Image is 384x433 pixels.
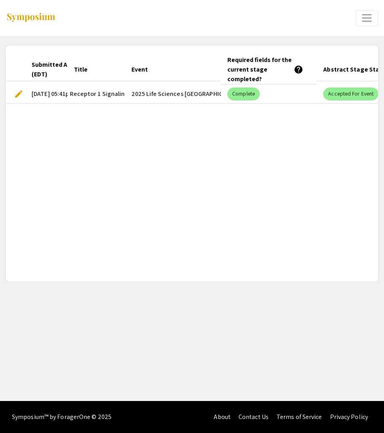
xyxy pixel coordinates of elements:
span: edit [14,89,24,99]
div: Submitted At (EDT) [32,60,77,79]
iframe: Chat [6,397,34,427]
div: Submitted At (EDT) [32,60,70,79]
mat-cell: [DATE] 05:41pm [25,84,68,104]
div: Title [74,65,95,74]
mat-icon: help [294,65,303,74]
a: Terms of Service [277,413,322,421]
div: Required fields for the current stage completed?help [227,55,310,84]
div: Title [74,65,88,74]
button: Expand or Collapse Menu [356,10,378,26]
mat-chip: Accepted for Event [323,88,378,100]
div: Symposium™ by ForagerOne © 2025 [12,401,111,433]
img: Symposium by ForagerOne [6,12,56,23]
a: Privacy Policy [330,413,368,421]
a: About [214,413,231,421]
mat-cell: 2025 Life Sciences [GEOGRAPHIC_DATA][US_STATE] STEM Undergraduate Symposium [125,84,221,104]
div: Required fields for the current stage completed? [227,55,303,84]
span: 75) Interleukin-1 Receptor 1 Signaling in Chronic Inflammatory Pain [21,89,209,99]
a: Contact Us [239,413,269,421]
div: Event [131,65,148,74]
mat-chip: Complete [227,88,260,100]
div: Event [131,65,155,74]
